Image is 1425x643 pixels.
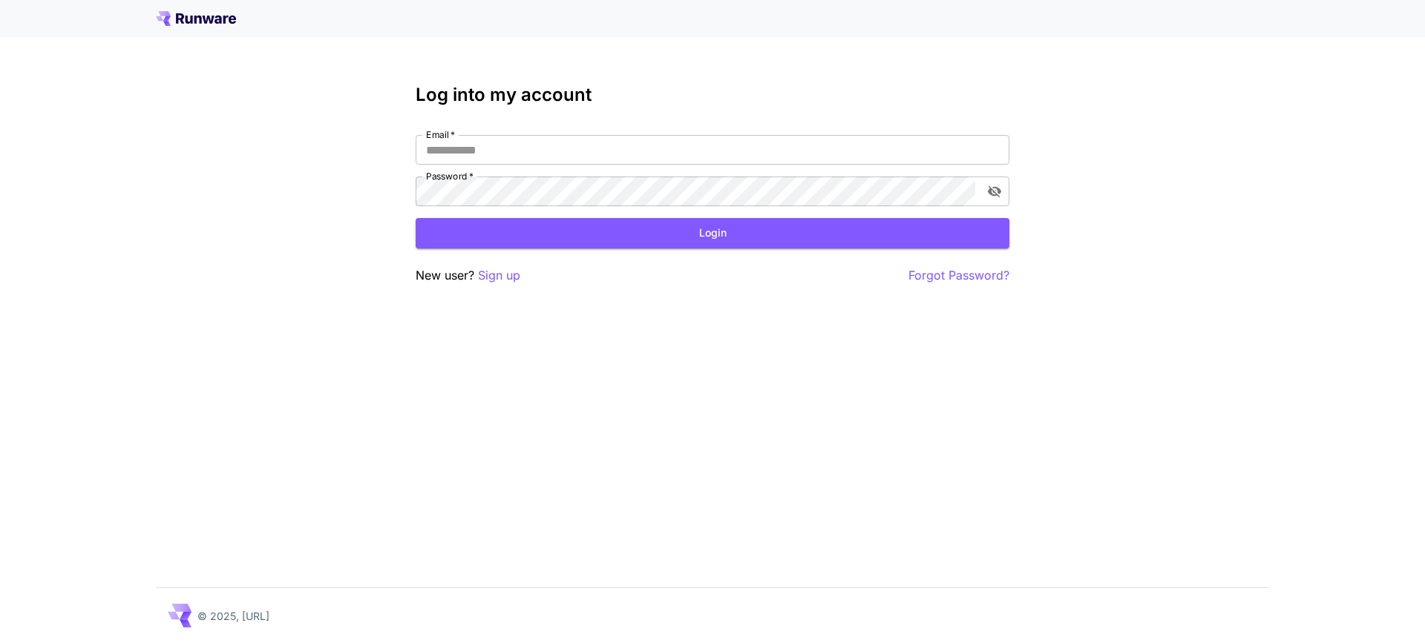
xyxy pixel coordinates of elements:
h3: Log into my account [416,85,1009,105]
p: © 2025, [URL] [197,608,269,624]
button: Login [416,218,1009,248]
button: Forgot Password? [908,266,1009,285]
label: Email [426,128,455,141]
button: Sign up [478,266,520,285]
label: Password [426,170,474,182]
p: New user? [416,266,520,285]
button: toggle password visibility [981,178,1008,205]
